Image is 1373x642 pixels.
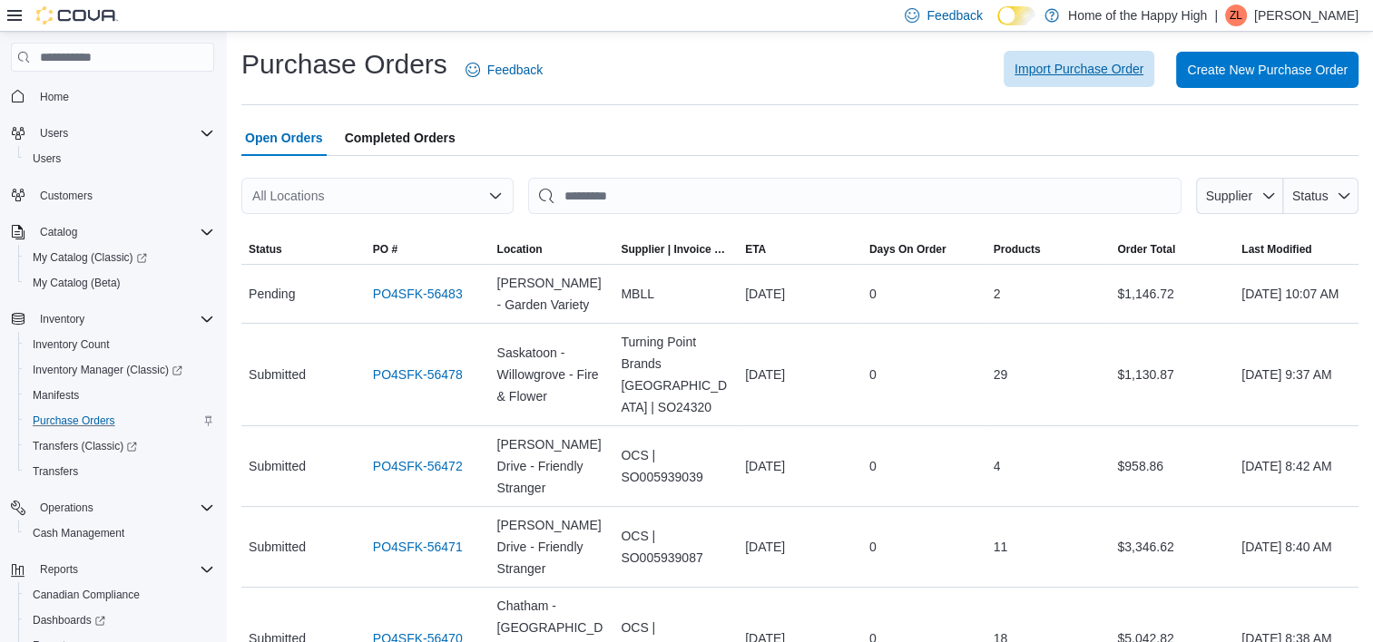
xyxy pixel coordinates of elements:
span: Pending [249,283,295,305]
span: 4 [994,455,1001,477]
span: Products [994,242,1041,257]
span: 0 [869,283,877,305]
div: MBLL [613,276,738,312]
a: Dashboards [25,609,113,631]
span: [PERSON_NAME] Drive - Friendly Stranger [497,514,607,579]
button: Products [986,235,1111,264]
button: Last Modified [1234,235,1358,264]
span: Inventory [40,312,84,326]
span: Inventory Count [33,337,110,352]
div: Zoe Loney [1225,5,1247,26]
span: Dark Mode [997,25,998,26]
span: [PERSON_NAME] - Garden Variety [497,272,607,316]
button: Supplier | Invoice Number [613,235,738,264]
a: PO4SFK-56472 [373,455,463,477]
div: Location [497,242,543,257]
div: [DATE] [738,529,862,565]
button: Status [241,235,366,264]
span: Last Modified [1241,242,1311,257]
button: Canadian Compliance [18,582,221,608]
button: PO # [366,235,490,264]
button: Supplier [1196,178,1283,214]
a: Manifests [25,384,86,406]
button: Inventory [4,306,221,332]
a: Transfers [25,461,85,482]
span: ETA [745,242,766,257]
a: Canadian Compliance [25,584,147,606]
button: Transfers [18,459,221,484]
a: PO4SFK-56483 [373,283,463,305]
span: Catalog [33,221,214,243]
span: PO # [373,242,397,257]
span: Canadian Compliance [25,584,214,606]
span: 0 [869,536,877,558]
a: Inventory Manager (Classic) [18,357,221,383]
button: Cash Management [18,520,221,546]
a: Transfers (Classic) [18,433,221,459]
div: [DATE] 8:40 AM [1234,529,1358,565]
div: [DATE] 10:07 AM [1234,276,1358,312]
span: Purchase Orders [25,410,214,432]
span: Canadian Compliance [33,588,140,602]
span: Submitted [249,455,306,477]
button: Users [33,122,75,144]
span: 29 [994,364,1008,385]
button: Import Purchase Order [1004,51,1154,87]
div: [DATE] [738,356,862,393]
div: Turning Point Brands [GEOGRAPHIC_DATA] | SO24320 [613,324,738,425]
span: 11 [994,536,1008,558]
span: Transfers [25,461,214,482]
span: My Catalog (Classic) [33,250,147,265]
div: $1,130.87 [1110,356,1234,393]
span: Status [249,242,282,257]
span: My Catalog (Beta) [33,276,121,290]
div: [DATE] 8:42 AM [1234,448,1358,484]
span: Users [40,126,68,141]
button: Location [490,235,614,264]
button: Home [4,83,221,109]
button: Days On Order [862,235,986,264]
span: Manifests [33,388,79,403]
a: Customers [33,185,100,207]
button: Reports [4,557,221,582]
p: | [1214,5,1218,26]
span: Inventory Count [25,334,214,355]
span: Transfers (Classic) [33,439,137,453]
button: Create New Purchase Order [1176,52,1358,88]
button: Catalog [33,221,84,243]
span: Cash Management [25,522,214,544]
img: Cova [36,6,118,24]
span: Create New Purchase Order [1187,61,1348,79]
span: Transfers (Classic) [25,435,214,457]
span: Operations [40,501,93,515]
h1: Purchase Orders [241,46,447,83]
button: Catalog [4,219,221,245]
a: PO4SFK-56471 [373,536,463,558]
span: Customers [40,189,93,203]
span: Reports [33,559,214,580]
span: Saskatoon - Willowgrove - Fire & Flower [497,342,607,407]
input: Dark Mode [997,6,1035,25]
button: Inventory Count [18,332,221,357]
span: ZL [1230,5,1242,26]
span: Reports [40,562,78,577]
span: Supplier | Invoice Number [621,242,731,257]
button: Users [4,121,221,146]
a: My Catalog (Beta) [25,272,128,294]
span: 2 [994,283,1001,305]
span: Customers [33,184,214,207]
span: Home [40,90,69,104]
a: Inventory Count [25,334,117,355]
span: Dashboards [33,613,105,627]
div: $1,146.72 [1110,276,1234,312]
span: Status [1292,189,1329,203]
span: Purchase Orders [33,413,115,428]
span: Feedback [487,61,543,79]
span: Cash Management [33,526,124,540]
span: 0 [869,364,877,385]
span: Inventory Manager (Classic) [25,359,214,381]
div: OCS | SO005939087 [613,518,738,576]
div: [DATE] [738,448,862,484]
span: Users [33,151,61,166]
div: [DATE] 9:37 AM [1234,356,1358,393]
